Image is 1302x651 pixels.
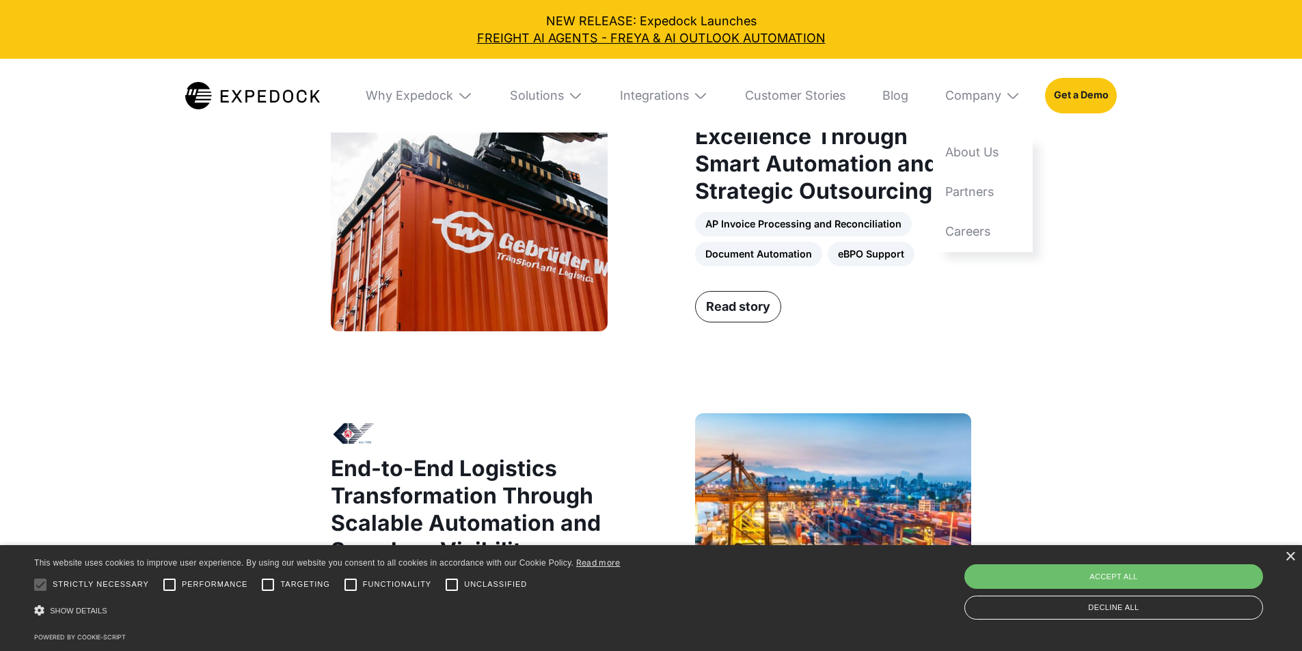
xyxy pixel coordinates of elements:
[366,88,453,103] div: Why Expedock
[733,59,858,133] a: Customer Stories
[353,59,485,133] div: Why Expedock
[964,596,1263,620] div: Decline all
[695,96,938,204] strong: Global Logistics Excellence Through Smart Automation and Strategic Outsourcing
[464,579,527,590] span: Unclassified
[34,558,573,568] span: This website uses cookies to improve user experience. By using our website you consent to all coo...
[620,88,689,103] div: Integrations
[933,172,1033,212] a: Partners
[1045,78,1117,113] a: Get a Demo
[498,59,595,133] div: Solutions
[34,633,126,641] a: Powered by cookie-script
[964,564,1263,589] div: Accept all
[945,88,1001,103] div: Company
[12,12,1290,46] div: NEW RELEASE: Expedock Launches
[280,579,329,590] span: Targeting
[695,291,781,322] a: Read story
[331,455,601,564] strong: End-to-End Logistics Transformation Through Scalable Automation and Seamless Visibility
[12,29,1290,46] a: FREIGHT AI AGENTS - FREYA & AI OUTLOOK AUTOMATION
[363,579,431,590] span: Functionality
[933,133,1033,252] nav: Company
[933,212,1033,251] a: Careers
[933,59,1033,133] div: Company
[870,59,921,133] a: Blog
[510,88,564,103] div: Solutions
[1074,503,1302,651] iframe: Chat Widget
[182,579,248,590] span: Performance
[50,607,107,615] span: Show details
[608,59,720,133] div: Integrations
[34,600,621,622] div: Show details
[576,557,621,568] a: Read more
[933,133,1033,172] a: About Us
[53,579,149,590] span: Strictly necessary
